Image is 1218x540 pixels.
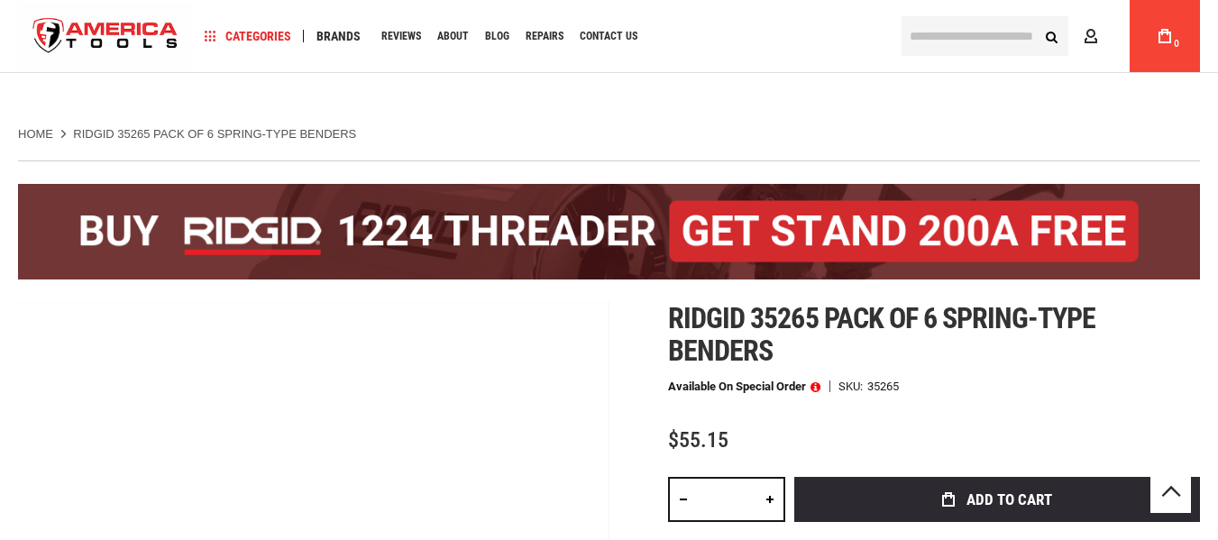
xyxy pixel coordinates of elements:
span: 0 [1174,39,1179,49]
strong: SKU [838,380,867,392]
img: America Tools [18,3,193,70]
span: Brands [316,30,361,42]
span: Reviews [381,31,421,41]
a: About [429,24,477,49]
a: Repairs [517,24,572,49]
img: BOGO: Buy the RIDGID® 1224 Threader (26092), get the 92467 200A Stand FREE! [18,184,1200,279]
div: 35265 [867,380,899,392]
span: $55.15 [668,427,728,453]
button: Add to Cart [794,477,1200,522]
span: Categories [205,30,291,42]
a: Blog [477,24,517,49]
span: Add to Cart [966,492,1052,508]
span: About [437,31,469,41]
p: Available on Special Order [668,380,820,393]
a: Brands [308,24,369,49]
a: Home [18,126,53,142]
a: Reviews [373,24,429,49]
button: Search [1034,19,1068,53]
strong: RIDGID 35265 PACK OF 6 SPRING-TYPE BENDERS [73,127,356,141]
span: Contact Us [580,31,637,41]
a: store logo [18,3,193,70]
a: Categories [197,24,299,49]
span: Ridgid 35265 pack of 6 spring-type benders [668,301,1095,368]
span: Repairs [526,31,563,41]
span: Blog [485,31,509,41]
a: Contact Us [572,24,646,49]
